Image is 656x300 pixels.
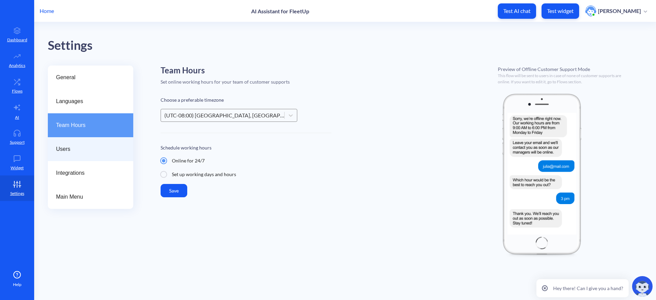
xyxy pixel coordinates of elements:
p: Dashboard [7,37,27,43]
button: user photo[PERSON_NAME] [582,5,651,17]
a: Team Hours [48,113,133,137]
p: [PERSON_NAME] [598,7,641,15]
img: working hours [498,90,585,258]
p: AI Assistant for FleetUp [251,8,309,14]
span: Integrations [56,169,120,177]
span: Help [13,282,22,288]
p: Widget [11,165,24,171]
p: Schedule working hours [161,144,331,151]
p: AI [15,114,19,120]
div: (UTC-08:00) [GEOGRAPHIC_DATA], [GEOGRAPHIC_DATA], [GEOGRAPHIC_DATA] [164,111,285,119]
h2: Team Hours [161,66,331,75]
span: Users [56,145,120,153]
p: This flow will be sent to users in case of none of customer supports are online. If you want to e... [498,73,628,85]
span: Online for 24/7 [172,157,205,165]
span: Set up working days and hours [172,171,236,178]
p: Hey there! Can I give you a hand? [553,285,623,292]
span: General [56,73,120,82]
p: Support [10,139,25,145]
p: Preview of Offline Customer Support Mode [498,66,642,73]
a: Main Menu [48,185,133,209]
p: Test widget [547,8,574,14]
a: Integrations [48,161,133,185]
button: Save [161,184,187,197]
p: Flows [12,88,23,94]
button: Test widget [542,3,579,19]
p: Home [40,7,54,15]
img: copilot-icon.svg [632,276,653,297]
button: Test AI chat [498,3,536,19]
span: Team Hours [56,121,120,129]
a: Languages [48,89,133,113]
span: Main Menu [56,193,120,201]
p: Set online working hours for your team of customer supports [161,78,331,85]
a: General [48,66,133,89]
a: Users [48,137,133,161]
div: Settings [48,36,656,55]
p: Choose a preferable timezone [161,96,331,103]
img: user photo [585,5,596,16]
span: Languages [56,97,120,105]
p: Settings [10,190,24,197]
p: Analytics [9,62,25,69]
p: Test AI chat [503,8,531,14]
